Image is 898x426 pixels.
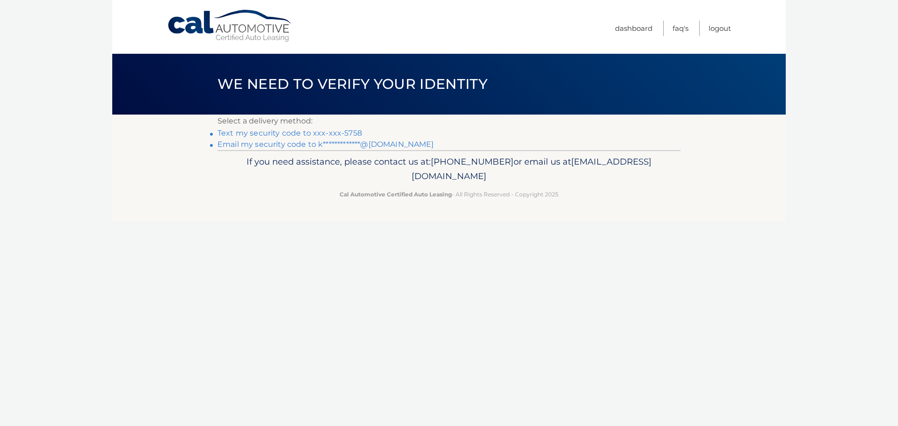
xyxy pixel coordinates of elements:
span: We need to verify your identity [217,75,487,93]
a: Dashboard [615,21,652,36]
span: [PHONE_NUMBER] [431,156,514,167]
p: Select a delivery method: [217,115,681,128]
a: Logout [709,21,731,36]
strong: Cal Automotive Certified Auto Leasing [340,191,452,198]
p: - All Rights Reserved - Copyright 2025 [224,189,674,199]
a: Cal Automotive [167,9,293,43]
p: If you need assistance, please contact us at: or email us at [224,154,674,184]
a: Text my security code to xxx-xxx-5758 [217,129,362,137]
a: FAQ's [673,21,688,36]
